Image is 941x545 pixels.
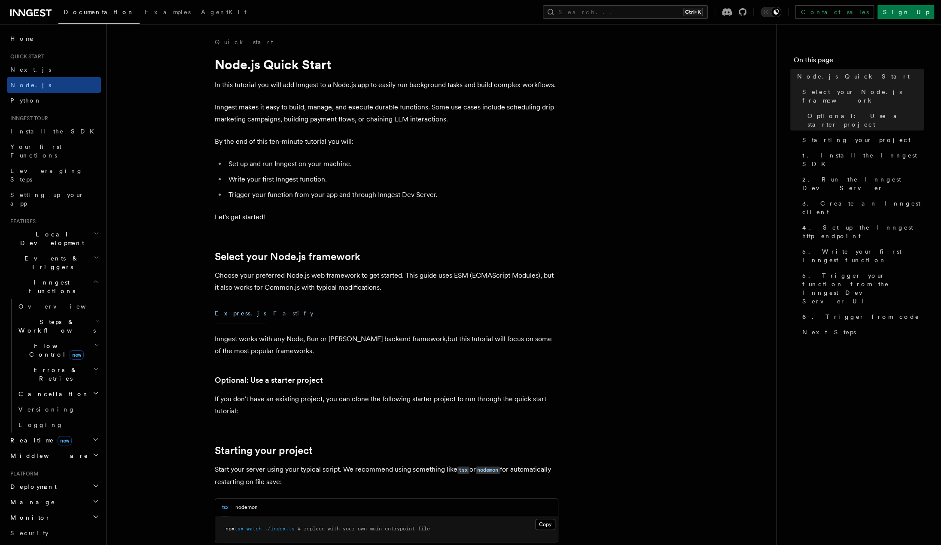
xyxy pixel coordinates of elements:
[535,519,555,530] button: Copy
[7,299,101,433] div: Inngest Functions
[215,374,323,386] a: Optional: Use a starter project
[7,510,101,525] button: Monitor
[7,470,39,477] span: Platform
[877,5,934,19] a: Sign Up
[799,309,924,324] a: 6. Trigger from code
[225,526,234,532] span: npx
[15,417,101,433] a: Logging
[15,318,96,335] span: Steps & Workflows
[761,7,781,17] button: Toggle dark mode
[7,494,101,510] button: Manage
[15,299,101,314] a: Overview
[7,451,88,460] span: Middleware
[58,436,72,445] span: new
[7,525,101,541] a: Security
[7,93,101,108] a: Python
[7,275,101,299] button: Inngest Functions
[215,269,558,294] p: Choose your preferred Node.js web framework to get started. This guide uses ESM (ECMAScript Modul...
[234,526,244,532] span: tsx
[476,466,500,474] code: nodemon
[18,421,63,428] span: Logging
[7,227,101,251] button: Local Development
[802,312,920,321] span: 6. Trigger from code
[7,254,94,271] span: Events & Triggers
[273,304,314,323] button: Fastify
[802,247,924,264] span: 5. Write your first Inngest function
[215,79,558,91] p: In this tutorial you will add Inngest to a Node.js app to easily run background tasks and build c...
[64,9,134,15] span: Documentation
[802,328,856,336] span: Next Steps
[58,3,140,24] a: Documentation
[10,143,61,159] span: Your first Functions
[7,433,101,448] button: Realtimenew
[70,350,84,360] span: new
[802,151,924,168] span: 1. Install the Inngest SDK
[196,3,252,23] a: AgentKit
[7,482,57,491] span: Deployment
[802,175,924,192] span: 2. Run the Inngest Dev Server
[15,314,101,338] button: Steps & Workflows
[15,366,93,383] span: Errors & Retries
[15,386,101,402] button: Cancellation
[7,124,101,139] a: Install the SDK
[804,108,924,132] a: Optional: Use a starter project
[140,3,196,23] a: Examples
[794,69,924,84] a: Node.js Quick Start
[802,223,924,240] span: 4. Set up the Inngest http endpoint
[10,128,99,135] span: Install the SDK
[807,112,924,129] span: Optional: Use a starter project
[802,88,924,105] span: Select your Node.js framework
[10,167,83,183] span: Leveraging Steps
[797,72,910,81] span: Node.js Quick Start
[7,513,51,522] span: Monitor
[215,38,273,46] a: Quick start
[7,251,101,275] button: Events & Triggers
[10,66,51,73] span: Next.js
[265,526,295,532] span: ./index.ts
[226,173,558,185] li: Write your first Inngest function.
[7,187,101,211] a: Setting up your app
[10,530,49,536] span: Security
[215,101,558,125] p: Inngest makes it easy to build, manage, and execute durable functions. Some use cases include sch...
[15,390,89,398] span: Cancellation
[794,55,924,69] h4: On this page
[799,244,924,268] a: 5. Write your first Inngest function
[18,406,75,413] span: Versioning
[799,220,924,244] a: 4. Set up the Inngest http endpoint
[15,402,101,417] a: Versioning
[247,526,262,532] span: watch
[215,304,266,323] button: Express.js
[7,31,101,46] a: Home
[235,499,258,516] button: nodemon
[799,324,924,340] a: Next Steps
[15,338,101,362] button: Flow Controlnew
[799,132,924,148] a: Starting your project
[543,5,708,19] button: Search...Ctrl+K
[7,53,44,60] span: Quick start
[799,268,924,309] a: 5. Trigger your function from the Inngest Dev Server UI
[7,436,72,445] span: Realtime
[7,77,101,93] a: Node.js
[799,148,924,172] a: 1. Install the Inngest SDK
[222,499,228,516] button: tsx
[10,191,84,207] span: Setting up your app
[7,163,101,187] a: Leveraging Steps
[802,136,911,144] span: Starting your project
[7,62,101,77] a: Next.js
[7,278,93,295] span: Inngest Functions
[7,479,101,494] button: Deployment
[215,211,558,223] p: Let's get started!
[476,465,500,473] a: nodemon
[215,251,360,263] a: Select your Node.js framework
[18,303,107,310] span: Overview
[802,199,924,216] span: 3. Create an Inngest client
[7,448,101,463] button: Middleware
[457,465,469,473] a: tsx
[215,393,558,417] p: If you don't have an existing project, you can clone the following starter project to run through...
[10,97,42,104] span: Python
[215,136,558,148] p: By the end of this ten-minute tutorial you will:
[10,82,51,88] span: Node.js
[298,526,430,532] span: # replace with your own main entrypoint file
[7,218,36,225] span: Features
[15,362,101,386] button: Errors & Retries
